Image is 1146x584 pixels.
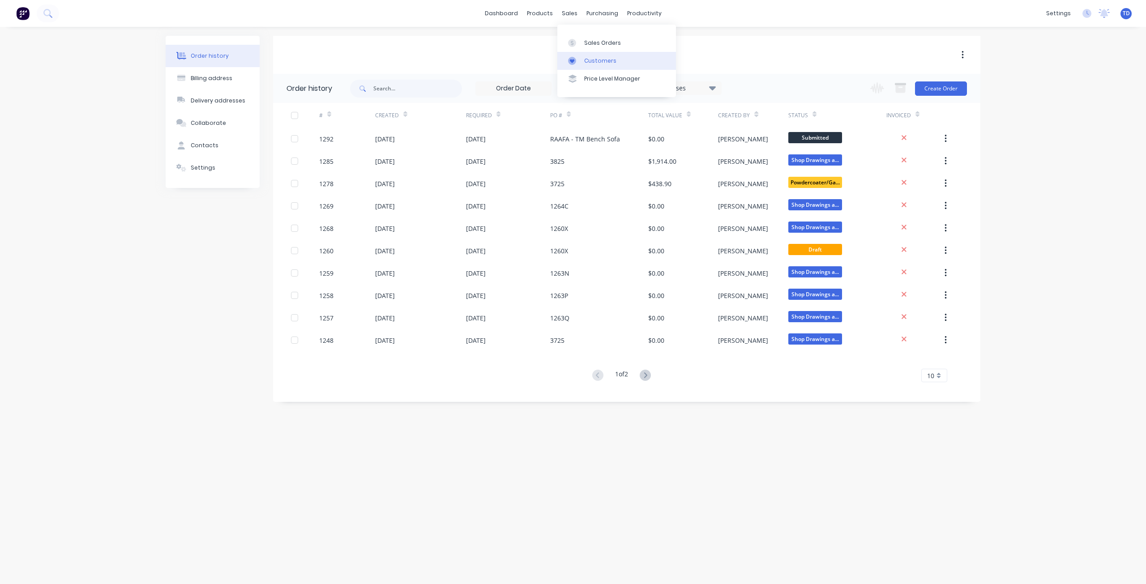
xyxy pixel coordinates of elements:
[550,336,564,345] div: 3725
[788,103,886,128] div: Status
[582,7,623,20] div: purchasing
[788,333,842,345] span: Shop Drawings a...
[648,224,664,233] div: $0.00
[648,336,664,345] div: $0.00
[375,246,395,256] div: [DATE]
[375,313,395,323] div: [DATE]
[927,371,934,380] span: 10
[718,336,768,345] div: [PERSON_NAME]
[375,157,395,166] div: [DATE]
[788,244,842,255] span: Draft
[466,336,486,345] div: [DATE]
[718,201,768,211] div: [PERSON_NAME]
[466,157,486,166] div: [DATE]
[191,52,229,60] div: Order history
[550,246,568,256] div: 1260X
[522,7,557,20] div: products
[788,111,808,119] div: Status
[648,134,664,144] div: $0.00
[886,111,911,119] div: Invoiced
[319,134,334,144] div: 1292
[886,103,942,128] div: Invoiced
[466,313,486,323] div: [DATE]
[375,103,466,128] div: Created
[375,201,395,211] div: [DATE]
[550,103,648,128] div: PO #
[319,246,334,256] div: 1260
[550,157,564,166] div: 3825
[550,291,568,300] div: 1263P
[718,246,768,256] div: [PERSON_NAME]
[584,75,640,83] div: Price Level Manager
[191,119,226,127] div: Collaborate
[648,313,664,323] div: $0.00
[615,369,628,382] div: 1 of 2
[718,313,768,323] div: [PERSON_NAME]
[319,201,334,211] div: 1269
[319,313,334,323] div: 1257
[319,103,375,128] div: #
[718,157,768,166] div: [PERSON_NAME]
[550,224,568,233] div: 1260X
[915,81,967,96] button: Create Order
[319,269,334,278] div: 1259
[373,80,462,98] input: Search...
[286,83,332,94] div: Order history
[788,222,842,233] span: Shop Drawings a...
[648,111,682,119] div: Total Value
[319,336,334,345] div: 1248
[1042,7,1075,20] div: settings
[648,157,676,166] div: $1,914.00
[788,266,842,277] span: Shop Drawings a...
[466,103,550,128] div: Required
[319,111,323,119] div: #
[557,70,676,88] a: Price Level Manager
[375,336,395,345] div: [DATE]
[648,269,664,278] div: $0.00
[550,313,569,323] div: 1263Q
[584,39,621,47] div: Sales Orders
[466,201,486,211] div: [DATE]
[166,90,260,112] button: Delivery addresses
[375,134,395,144] div: [DATE]
[788,311,842,322] span: Shop Drawings a...
[550,111,562,119] div: PO #
[648,103,718,128] div: Total Value
[319,157,334,166] div: 1285
[557,34,676,51] a: Sales Orders
[718,179,768,188] div: [PERSON_NAME]
[718,291,768,300] div: [PERSON_NAME]
[550,201,569,211] div: 1264C
[550,179,564,188] div: 3725
[319,224,334,233] div: 1268
[466,134,486,144] div: [DATE]
[191,164,215,172] div: Settings
[375,291,395,300] div: [DATE]
[480,7,522,20] a: dashboard
[319,291,334,300] div: 1258
[718,224,768,233] div: [PERSON_NAME]
[319,179,334,188] div: 1278
[466,179,486,188] div: [DATE]
[166,67,260,90] button: Billing address
[623,7,666,20] div: productivity
[788,289,842,300] span: Shop Drawings a...
[648,201,664,211] div: $0.00
[584,57,616,65] div: Customers
[191,97,245,105] div: Delivery addresses
[166,157,260,179] button: Settings
[557,52,676,70] a: Customers
[718,134,768,144] div: [PERSON_NAME]
[191,74,232,82] div: Billing address
[375,179,395,188] div: [DATE]
[648,246,664,256] div: $0.00
[557,7,582,20] div: sales
[718,111,750,119] div: Created By
[788,199,842,210] span: Shop Drawings a...
[718,269,768,278] div: [PERSON_NAME]
[16,7,30,20] img: Factory
[466,269,486,278] div: [DATE]
[1123,9,1130,17] span: TD
[166,112,260,134] button: Collaborate
[550,269,569,278] div: 1263N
